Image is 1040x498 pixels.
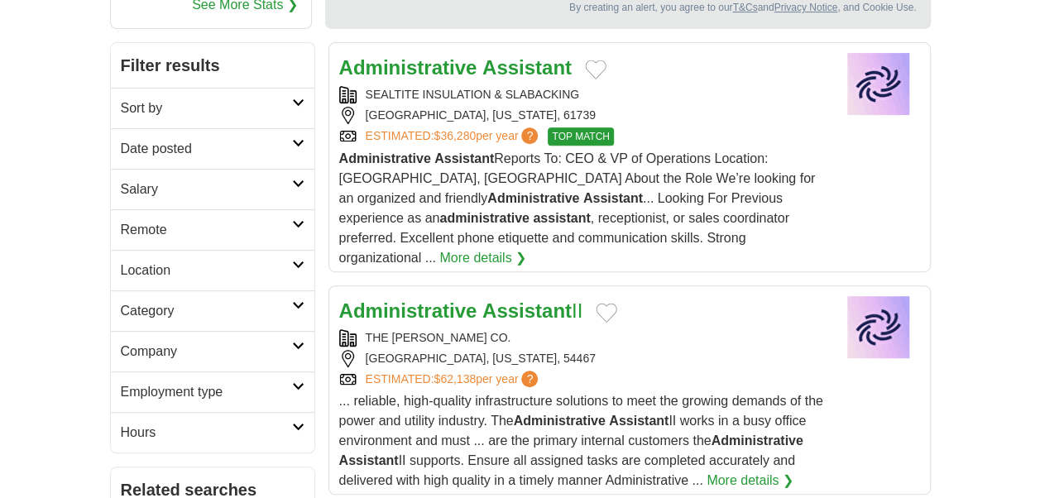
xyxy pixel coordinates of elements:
[339,107,824,124] div: [GEOGRAPHIC_DATA], [US_STATE], 61739
[514,414,606,428] strong: Administrative
[111,128,314,169] a: Date posted
[339,394,823,487] span: ... reliable, high-quality infrastructure solutions to meet the growing demands of the power and ...
[521,127,538,144] span: ?
[111,331,314,371] a: Company
[439,248,526,268] a: More details ❯
[439,211,529,225] strong: administrative
[111,43,314,88] h2: Filter results
[521,371,538,387] span: ?
[533,211,590,225] strong: assistant
[111,290,314,331] a: Category
[339,56,477,79] strong: Administrative
[482,56,572,79] strong: Assistant
[434,151,494,165] strong: Assistant
[366,127,542,146] a: ESTIMATED:$36,280per year?
[339,56,572,79] a: Administrative Assistant
[434,129,476,142] span: $36,280
[774,2,837,13] a: Privacy Notice
[339,151,816,265] span: Reports To: CEO & VP of Operations Location: [GEOGRAPHIC_DATA], [GEOGRAPHIC_DATA] About the Role ...
[121,342,292,362] h2: Company
[111,169,314,209] a: Salary
[339,299,583,322] a: Administrative AssistantII
[121,301,292,321] h2: Category
[482,299,572,322] strong: Assistant
[596,303,617,323] button: Add to favorite jobs
[111,250,314,290] a: Location
[585,60,606,79] button: Add to favorite jobs
[837,296,920,358] img: Company logo
[339,86,824,103] div: SEALTITE INSULATION & SLABACKING
[339,350,824,367] div: [GEOGRAPHIC_DATA], [US_STATE], 54467
[487,191,579,205] strong: Administrative
[111,371,314,412] a: Employment type
[548,127,613,146] span: TOP MATCH
[111,88,314,128] a: Sort by
[366,371,542,388] a: ESTIMATED:$62,138per year?
[111,412,314,453] a: Hours
[121,423,292,443] h2: Hours
[339,299,477,322] strong: Administrative
[121,220,292,240] h2: Remote
[121,261,292,280] h2: Location
[609,414,669,428] strong: Assistant
[121,382,292,402] h2: Employment type
[711,433,803,448] strong: Administrative
[121,98,292,118] h2: Sort by
[339,151,431,165] strong: Administrative
[339,453,399,467] strong: Assistant
[121,180,292,199] h2: Salary
[434,372,476,385] span: $62,138
[111,209,314,250] a: Remote
[583,191,643,205] strong: Assistant
[707,471,793,491] a: More details ❯
[837,53,920,115] img: Company logo
[339,329,824,347] div: THE [PERSON_NAME] CO.
[732,2,757,13] a: T&Cs
[121,139,292,159] h2: Date posted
